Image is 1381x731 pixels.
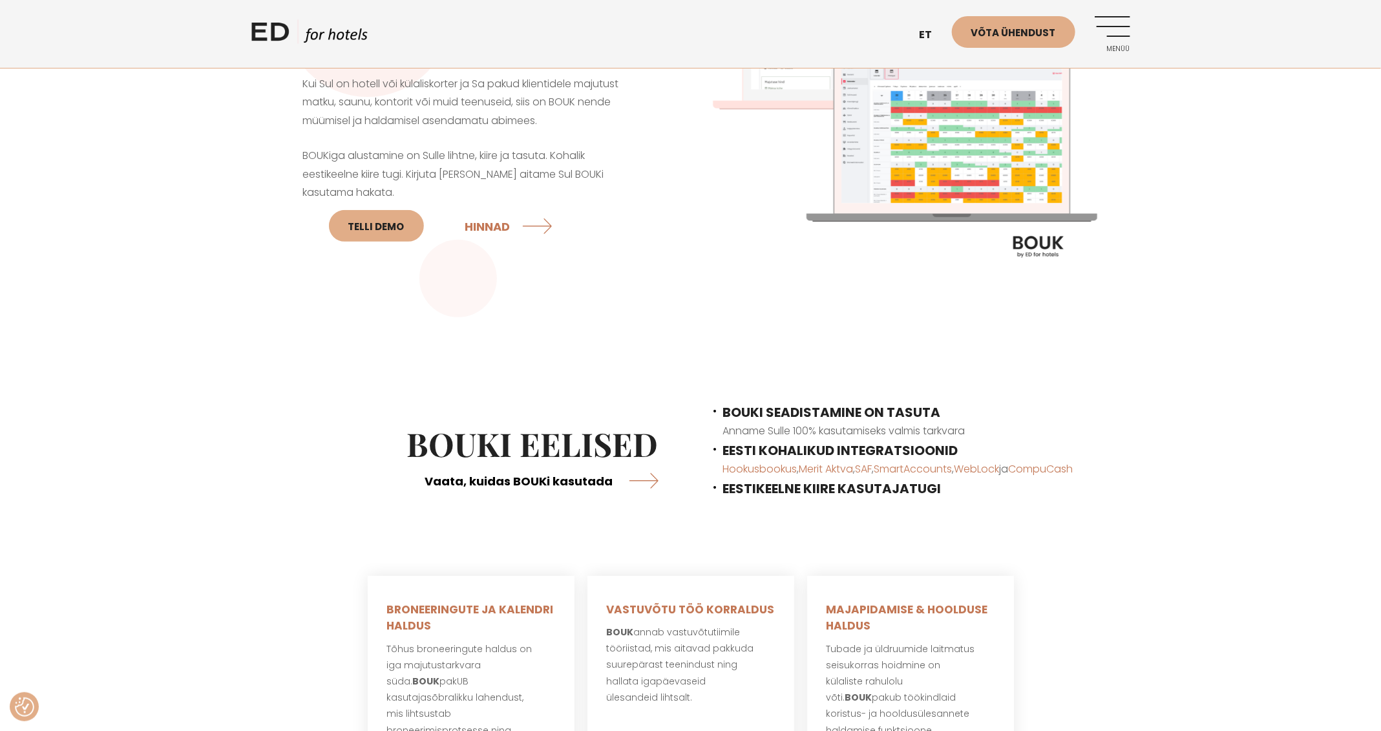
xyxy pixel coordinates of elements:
[723,422,1098,441] p: Anname Sulle 100% kasutamiseks valmis tarkvara
[15,697,34,717] button: Nõusolekueelistused
[284,425,659,463] h2: BOUKi EELISED
[856,461,872,476] a: SAF
[723,461,797,476] a: Hookusbookus
[15,697,34,717] img: Revisit consent button
[1095,16,1130,52] a: Menüü
[913,19,952,51] a: et
[1095,45,1130,53] span: Menüü
[723,480,942,498] strong: EESTIKEELNE KIIRE KASUTAJATUGI
[329,210,424,242] a: Telli DEMO
[425,463,659,498] a: Vaata, kuidas BOUKi kasutada
[827,602,995,635] h5: MAJAPIDAMISE & HOOLDUSE HALDUS
[723,441,958,460] span: EESTI KOHALIKUD INTEGRATSIOONID
[799,461,854,476] a: Merit Aktva
[387,602,555,635] h5: BRONEERINGUTE JA KALENDRI HALDUS
[952,16,1075,48] a: Võta ühendust
[845,691,872,704] strong: BOUK
[303,75,639,131] p: Kui Sul on hotell või külaliskorter ja Sa pakud klientidele majutust matku, saunu, kontorit või m...
[723,460,1098,479] p: , , , , ja
[723,403,941,421] span: BOUKI SEADISTAMINE ON TASUTA
[1009,461,1073,476] a: CompuCash
[251,19,368,52] a: ED HOTELS
[874,461,953,476] a: SmartAccounts
[607,602,775,619] h5: VASTUVÕTU TÖÖ KORRALDUS
[413,675,440,688] strong: BOUK
[607,624,775,706] p: annab vastuvõtutiimile tööriistad, mis aitavad pakkuda suurepärast teenindust ning hallata igapäe...
[607,626,634,639] strong: BOUK
[303,147,639,250] p: BOUKiga alustamine on Sulle lihtne, kiire ja tasuta. Kohalik eestikeelne kiire tugi. Kirjuta [PER...
[465,209,556,243] a: HINNAD
[954,461,1000,476] a: WebLock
